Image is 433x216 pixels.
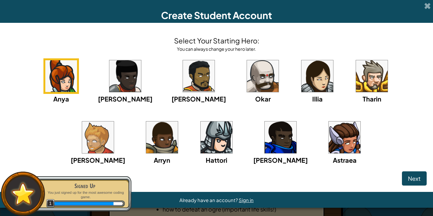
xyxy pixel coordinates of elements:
[45,181,125,190] div: Signed Up
[183,60,215,92] img: portrait.png
[247,60,279,92] img: portrait.png
[161,9,272,21] span: Create Student Account
[265,121,296,153] img: portrait.png
[402,171,427,186] button: Next
[312,95,323,103] span: Illia
[98,95,152,103] span: [PERSON_NAME]
[146,121,178,153] img: portrait.png
[9,180,37,208] img: default.png
[174,36,259,46] h4: Select Your Starting Hero:
[329,121,360,153] img: portrait.png
[109,60,141,92] img: portrait.png
[239,197,254,203] a: Sign in
[45,190,125,200] p: You just signed up for the most awesome coding game.
[333,156,357,164] span: Astraea
[171,95,226,103] span: [PERSON_NAME]
[179,197,239,203] span: Already have an account?
[356,60,388,92] img: portrait.png
[255,95,271,103] span: Okar
[174,46,259,52] div: You can always change your hero later.
[206,156,227,164] span: Hattori
[201,121,232,153] img: portrait.png
[253,156,308,164] span: [PERSON_NAME]
[82,121,114,153] img: portrait.png
[363,95,381,103] span: Tharin
[154,156,170,164] span: Arryn
[301,60,333,92] img: portrait.png
[408,175,421,182] span: Next
[45,60,77,92] img: portrait.png
[46,199,55,208] span: 1
[53,95,69,103] span: Anya
[71,156,125,164] span: [PERSON_NAME]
